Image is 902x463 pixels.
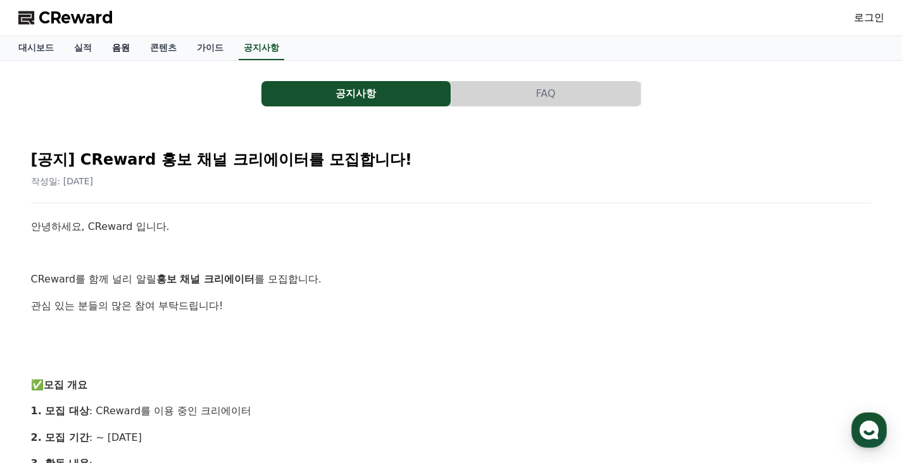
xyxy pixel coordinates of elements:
button: 공지사항 [261,81,451,106]
a: 음원 [102,36,140,60]
a: CReward [18,8,113,28]
a: 설정 [163,358,243,390]
a: 홈 [4,358,84,390]
span: 작성일: [DATE] [31,176,94,186]
a: 실적 [64,36,102,60]
a: 가이드 [187,36,234,60]
a: 대시보드 [8,36,64,60]
a: 대화 [84,358,163,390]
span: 대화 [116,377,131,388]
strong: 1. 모집 대상 [31,405,89,417]
h2: [공지] CReward 홍보 채널 크리에이터를 모집합니다! [31,149,872,170]
strong: 모집 개요 [44,379,88,391]
span: 설정 [196,377,211,387]
a: FAQ [451,81,641,106]
a: 공지사항 [239,36,284,60]
p: CReward를 함께 널리 알릴 를 모집합니다. [31,271,872,288]
p: 관심 있는 분들의 많은 참여 부탁드립니다! [31,298,872,314]
button: FAQ [451,81,641,106]
a: 콘텐츠 [140,36,187,60]
a: 로그인 [854,10,884,25]
p: : CReward를 이용 중인 크리에이터 [31,403,872,419]
a: 공지사항 [261,81,451,106]
span: CReward [39,8,113,28]
p: 안녕하세요, CReward 입니다. [31,219,872,235]
p: : ~ [DATE] [31,429,872,446]
span: 홈 [40,377,47,387]
strong: 홍보 채널 크리에이터 [156,273,254,285]
p: ✅ [31,377,872,393]
strong: 2. 모집 기간 [31,431,89,443]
